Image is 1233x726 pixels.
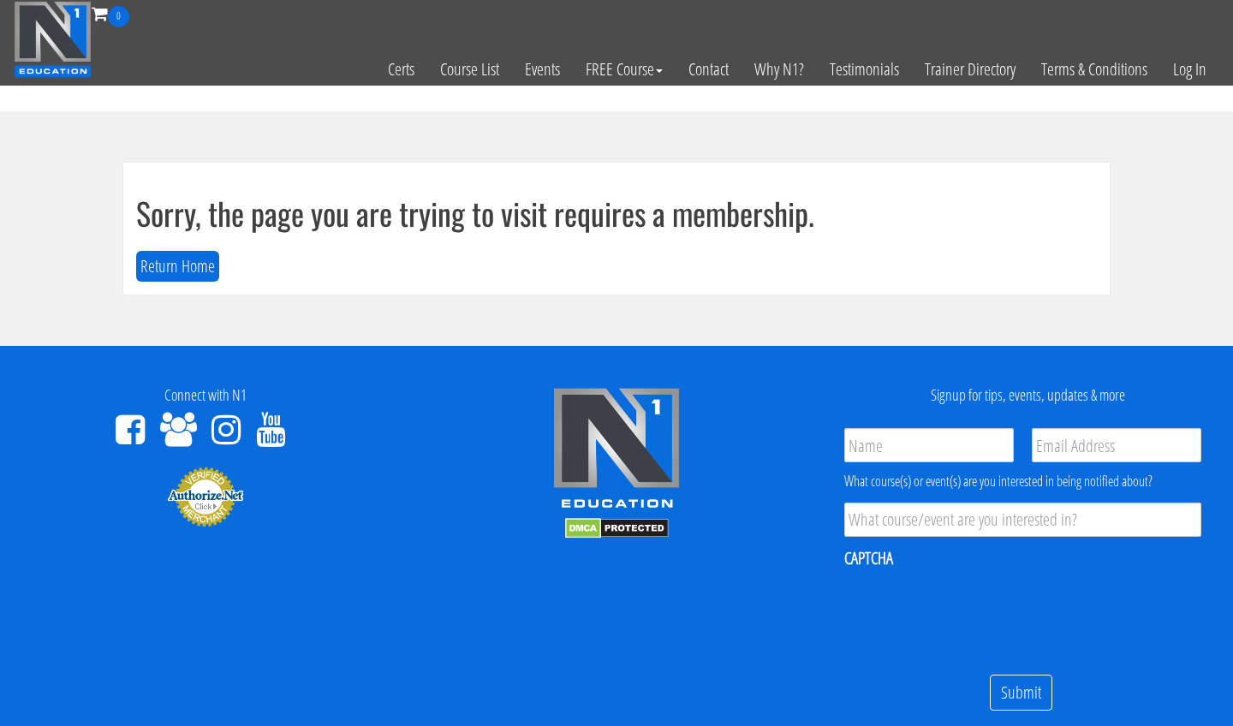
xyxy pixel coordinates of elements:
[13,387,398,404] h4: Connect with N1
[427,27,512,111] a: Course List
[990,675,1052,711] input: Submit
[844,471,1201,491] div: What course(s) or event(s) are you interested in being notified about?
[1032,428,1201,462] input: Email Address
[375,27,427,111] a: Certs
[844,428,1014,462] input: Name
[844,547,893,569] label: CAPTCHA
[136,196,1097,230] h1: Sorry, the page you are trying to visit requires a membership.
[912,27,1028,111] a: Trainer Directory
[108,6,129,27] span: 0
[167,466,244,527] img: Authorize.Net Merchant - Click to Verify
[512,27,573,111] a: Events
[817,27,912,111] a: Testimonials
[565,518,669,539] img: DMCA.com Protection Status
[742,27,817,111] a: Why N1?
[844,503,1201,537] input: What course/event are you interested in?
[1160,27,1219,111] a: Log In
[92,2,129,25] a: 0
[573,27,676,111] a: FREE Course
[136,251,219,283] button: Return Home
[676,27,742,111] a: Contact
[844,580,1105,647] iframe: reCAPTCHA
[835,387,1220,404] h4: Signup for tips, events, updates & more
[1028,27,1160,111] a: Terms & Conditions
[14,1,92,78] img: n1-education
[552,387,681,514] img: n1-edu-logo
